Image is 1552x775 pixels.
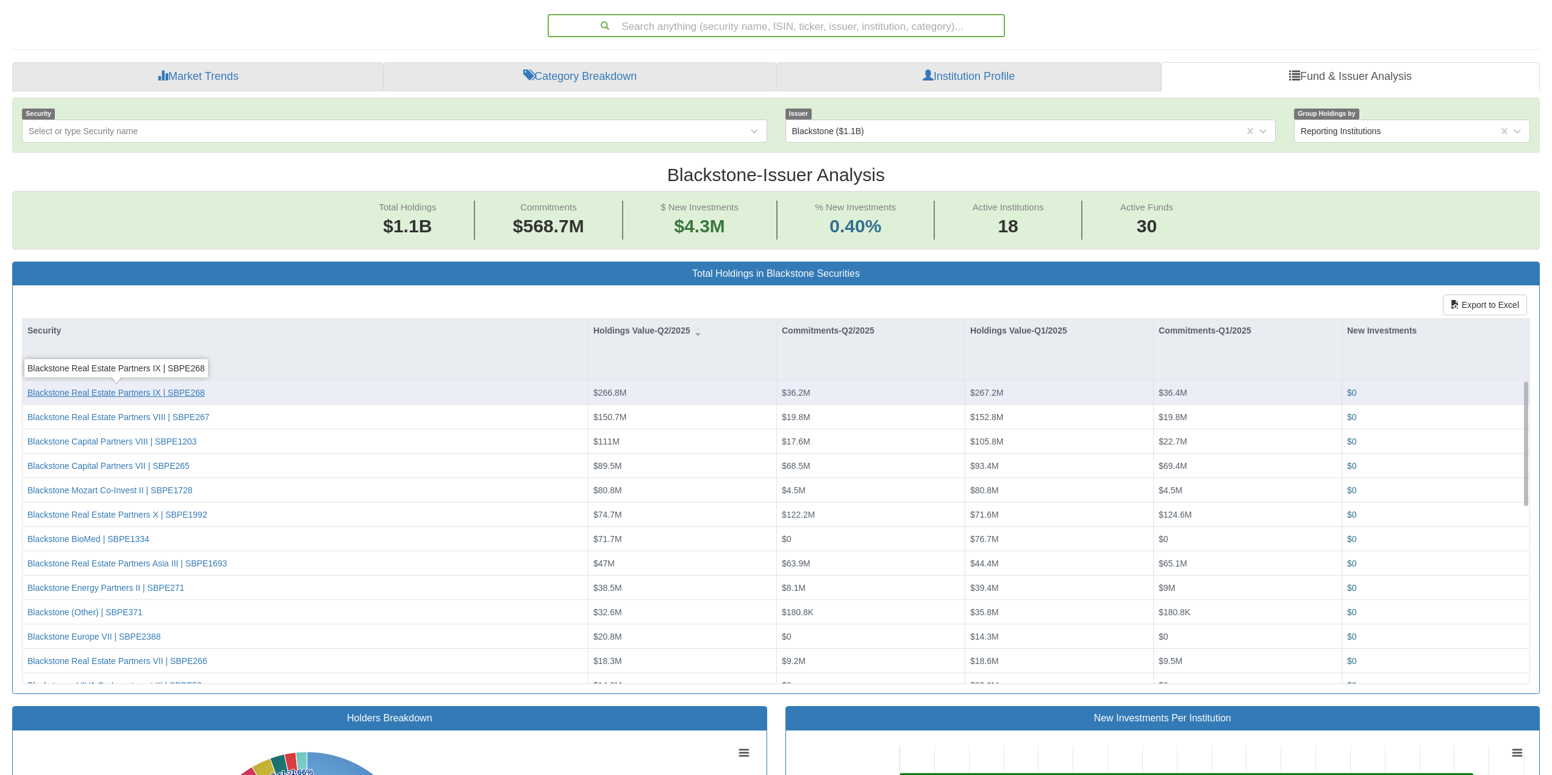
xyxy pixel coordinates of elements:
span: $0 [1347,583,1357,593]
span: $0 [1347,437,1357,446]
span: 30 [1120,213,1173,240]
div: Security [23,319,588,342]
span: $124.6M [1159,510,1192,520]
span: $8.1M [782,583,806,593]
span: $180.8K [782,607,814,617]
h2: Blackstone - Issuer Analysis [12,165,1540,185]
span: Total Holdings [379,202,436,212]
span: $0 [1347,388,1357,398]
span: $47M [593,559,615,568]
a: Category Breakdown [384,62,776,91]
span: $0 [1347,461,1357,471]
span: $0 [1347,656,1357,666]
span: $19.8M [782,412,810,422]
div: Blackstone Real Estate Partners IX | SBPE268 [24,359,208,377]
span: $93.4M [970,461,999,471]
span: $0 [1159,534,1168,544]
span: Commitments [520,202,577,212]
button: Blackstone Mozart Co-Invest II | SBPE1728 [27,484,193,496]
button: Blackstone Real Estate Partners X | SBPE1992 [27,509,207,521]
span: $0 [1347,680,1357,690]
span: $568.7M [513,216,584,236]
span: $4.3M [674,216,724,236]
h3: New Investments Per Institution [795,713,1531,724]
button: Blackstone (Other) | SBPE371 [27,606,143,618]
span: $35.8M [970,607,999,617]
span: $180.8K [1159,607,1190,617]
span: $22.7M [1159,437,1187,446]
span: $0 [1347,510,1357,520]
button: Export to Excel [1443,295,1527,315]
a: Fund & Issuer Analysis [1161,62,1540,91]
span: $266.8M [593,388,626,398]
span: $14.9M [593,680,622,690]
div: Commitments-Q2/2025 [777,319,965,342]
span: $105.8M [970,437,1003,446]
span: $19.8M [1159,412,1187,422]
span: $18.6M [970,656,999,666]
button: Blackstone Real Estate Partners VIII | SBPE267 [27,411,210,423]
span: $0 [1159,680,1168,690]
div: Blackstone Capital Partners VIII | SBPE1203 [27,435,197,448]
span: $150.7M [593,412,626,422]
h3: Holders Breakdown [22,713,757,724]
span: $20.9M [970,680,999,690]
div: Blackstone ($1.1B) [792,125,864,137]
span: $0 [1347,412,1357,422]
span: $0 [1347,632,1357,641]
a: Institution Profile [776,62,1161,91]
button: Blackstone BioMed | SBPE1334 [27,533,149,545]
span: $0 [1347,559,1357,568]
span: $111M [593,437,620,446]
button: Blackstone - VIVA Co-Investment III | SBPE53 [27,679,202,691]
h3: Total Holdings in Blackstone Securities [22,268,1530,279]
span: $71.7M [593,534,622,544]
span: Active Funds [1120,202,1173,212]
span: $0 [782,680,792,690]
div: Blackstone Energy Partners II | SBPE271 [27,582,184,594]
span: $4.5M [1159,485,1182,495]
button: Blackstone Capital Partners VII | SBPE265 [27,460,190,472]
div: Select or type Security name [29,125,138,137]
span: $122.2M [782,510,815,520]
span: $80.8M [593,485,622,495]
span: $39.4M [970,583,999,593]
div: Commitments-Q1/2025 [1154,319,1342,342]
span: $89.5M [593,461,622,471]
button: Blackstone Real Estate Partners VII | SBPE266 [27,655,207,667]
span: $0 [782,534,792,544]
span: Group Holdings by [1294,109,1359,119]
span: $0 [1347,534,1357,544]
span: $65.1M [1159,559,1187,568]
span: $0 [782,632,792,641]
span: 18 [973,213,1044,240]
span: $20.8M [593,632,622,641]
span: $ New Investments [660,202,738,212]
span: $9.5M [1159,656,1182,666]
button: Blackstone Real Estate Partners IX | SBPE268 [27,387,205,399]
span: $71.6M [970,510,999,520]
div: Reporting Institutions [1301,125,1381,137]
div: Search anything (security name, ISIN, ticker, issuer, institution, category)... [549,15,1004,36]
div: Blackstone Real Estate Partners Asia III | SBPE1693 [27,557,227,570]
div: Holdings Value-Q1/2025 [965,319,1153,342]
span: $0 [1347,607,1357,617]
span: $32.6M [593,607,622,617]
span: $76.7M [970,534,999,544]
span: $36.4M [1159,388,1187,398]
span: $4.5M [782,485,806,495]
span: $63.9M [782,559,810,568]
span: $0 [1347,485,1357,495]
span: 0.40% [815,213,896,240]
span: $38.5M [593,583,622,593]
span: $14.3M [970,632,999,641]
span: $17.6M [782,437,810,446]
span: $152.8M [970,412,1003,422]
a: Market Trends [12,62,384,91]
